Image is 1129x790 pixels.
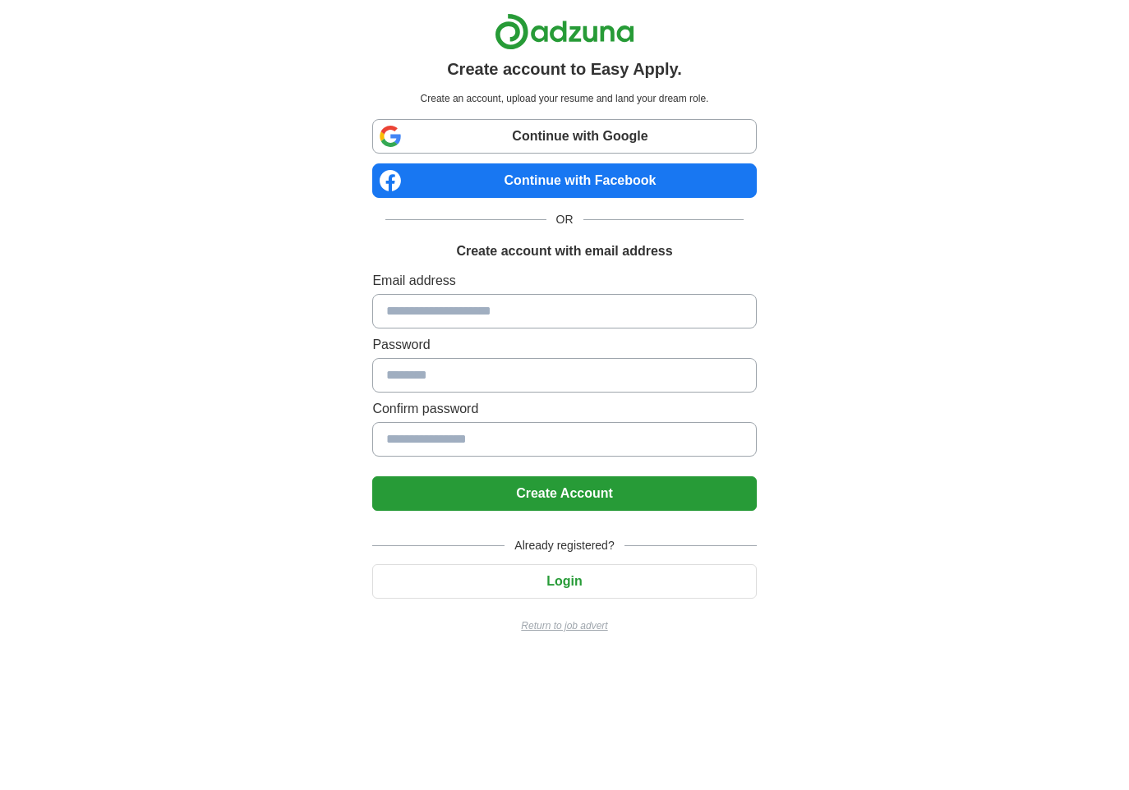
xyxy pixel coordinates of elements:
h1: Create account to Easy Apply. [447,57,682,81]
p: Create an account, upload your resume and land your dream role. [376,91,753,106]
label: Password [372,335,756,355]
span: Already registered? [505,537,624,554]
label: Email address [372,271,756,291]
a: Login [372,574,756,588]
h1: Create account with email address [456,241,672,261]
button: Create Account [372,476,756,511]
span: OR [546,211,583,228]
a: Continue with Google [372,119,756,154]
a: Continue with Facebook [372,163,756,198]
img: Adzuna logo [495,13,634,50]
label: Confirm password [372,399,756,419]
a: Return to job advert [372,618,756,633]
button: Login [372,564,756,599]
